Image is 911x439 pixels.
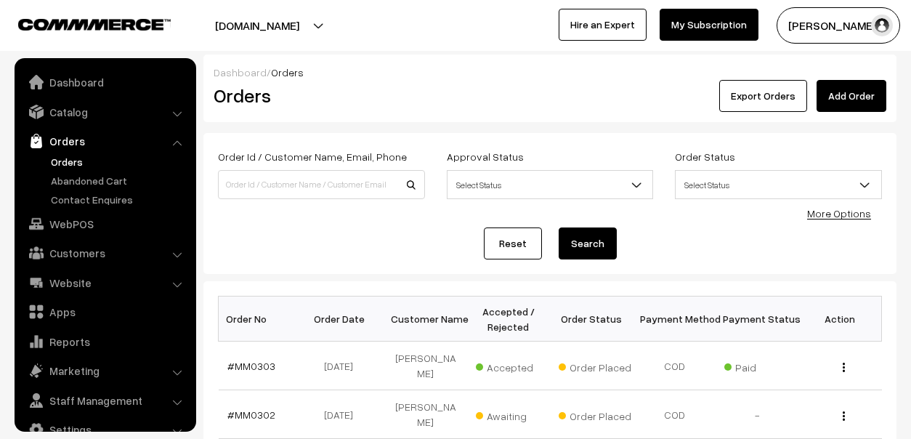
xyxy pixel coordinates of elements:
span: Select Status [675,170,882,199]
a: Apps [18,299,191,325]
div: / [214,65,886,80]
button: [PERSON_NAME]… [777,7,900,44]
a: #MM0303 [227,360,275,372]
td: [PERSON_NAME] [384,390,467,439]
th: Payment Method [633,297,716,342]
label: Order Status [675,149,735,164]
img: Menu [843,363,845,372]
a: Catalog [18,99,191,125]
a: Reports [18,329,191,355]
span: Order Placed [559,356,631,375]
a: Staff Management [18,387,191,414]
span: Select Status [676,172,881,198]
button: Search [559,227,617,259]
th: Order Date [301,297,384,342]
td: [DATE] [301,342,384,390]
th: Action [798,297,881,342]
span: Accepted [476,356,548,375]
label: Approval Status [447,149,524,164]
span: Order Placed [559,405,631,424]
a: Dashboard [214,66,267,78]
a: WebPOS [18,211,191,237]
th: Accepted / Rejected [467,297,550,342]
a: Reset [484,227,542,259]
th: Customer Name [384,297,467,342]
td: [DATE] [301,390,384,439]
a: Orders [47,154,191,169]
td: [PERSON_NAME] [384,342,467,390]
button: Export Orders [719,80,807,112]
td: - [716,390,798,439]
input: Order Id / Customer Name / Customer Email / Customer Phone [218,170,425,199]
td: COD [633,390,716,439]
a: Orders [18,128,191,154]
span: Paid [724,356,797,375]
a: #MM0302 [227,408,275,421]
a: Abandoned Cart [47,173,191,188]
a: Customers [18,240,191,266]
th: Order Status [550,297,633,342]
a: Marketing [18,358,191,384]
a: COMMMERCE [18,15,145,32]
a: My Subscription [660,9,758,41]
label: Order Id / Customer Name, Email, Phone [218,149,407,164]
th: Order No [219,297,301,342]
img: COMMMERCE [18,19,171,30]
a: Dashboard [18,69,191,95]
a: More Options [807,207,871,219]
td: COD [633,342,716,390]
span: Orders [271,66,304,78]
button: [DOMAIN_NAME] [164,7,350,44]
a: Hire an Expert [559,9,647,41]
img: Menu [843,411,845,421]
span: Select Status [448,172,653,198]
h2: Orders [214,84,424,107]
a: Add Order [817,80,886,112]
img: user [871,15,893,36]
span: Awaiting [476,405,548,424]
a: Contact Enquires [47,192,191,207]
a: Website [18,270,191,296]
th: Payment Status [716,297,798,342]
span: Select Status [447,170,654,199]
